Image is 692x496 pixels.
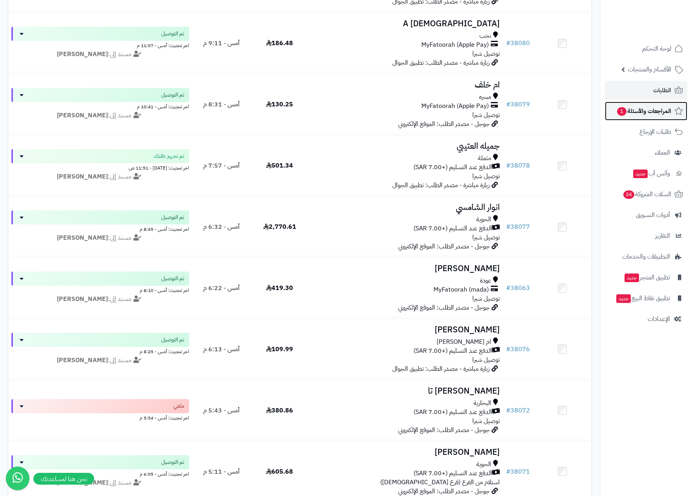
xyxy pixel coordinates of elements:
[5,295,195,304] div: مسند إلى:
[161,30,184,38] span: تم التوصيل
[266,467,293,476] span: 605.68
[312,80,500,89] h3: ام خلف
[605,143,687,162] a: العملاء
[57,49,108,59] strong: [PERSON_NAME]
[625,274,639,282] span: جديد
[11,469,189,478] div: اخر تحديث: أمس - 6:05 م
[11,163,189,171] div: اخر تحديث: [DATE] - 11:51 ص
[478,154,491,163] span: مثملة
[161,91,184,99] span: تم التوصيل
[398,242,490,251] span: جوجل - مصدر الطلب: الموقع الإلكتروني
[5,356,195,365] div: مسند إلى:
[506,222,510,232] span: #
[624,272,670,283] span: تطبيق المتجر
[632,168,670,179] span: وآتس آب
[472,416,500,426] span: توصيل شبرا
[636,210,670,221] span: أدوات التسويق
[472,171,500,181] span: توصيل شبرا
[653,85,671,96] span: الطلبات
[57,111,108,120] strong: [PERSON_NAME]
[312,264,500,273] h3: [PERSON_NAME]
[605,226,687,245] a: التقارير
[266,345,293,354] span: 109.99
[5,172,195,181] div: مسند إلى:
[161,336,184,344] span: تم التوصيل
[398,119,490,129] span: جوجل - مصدر الطلب: الموقع الإلكتروني
[421,102,489,111] span: MyFatoorah (Apple Pay)
[622,251,670,262] span: التطبيقات والخدمات
[605,310,687,328] a: الإعدادات
[605,102,687,120] a: المراجعات والأسئلة1
[266,283,293,293] span: 419.30
[312,142,500,151] h3: جميله العتيبي
[476,460,491,469] span: الحوية
[506,38,530,48] a: #38080
[633,170,648,178] span: جديد
[57,172,108,181] strong: [PERSON_NAME]
[655,147,670,158] span: العملاء
[506,161,510,170] span: #
[476,215,491,224] span: الحوية
[57,233,108,243] strong: [PERSON_NAME]
[473,399,491,408] span: البخارية
[392,364,490,374] span: زيارة مباشرة - مصدر الطلب: تطبيق الجوال
[11,413,189,421] div: اخر تحديث: أمس - 5:54 م
[433,285,489,294] span: MyFatoorah (mada)
[57,356,108,365] strong: [PERSON_NAME]
[655,230,670,241] span: التقارير
[398,303,490,312] span: جوجل - مصدر الطلب: الموقع الإلكتروني
[616,293,670,304] span: تطبيق نقاط البيع
[506,161,530,170] a: #38078
[5,50,195,59] div: مسند إلى:
[5,478,195,487] div: مسند إلى:
[398,487,490,496] span: جوجل - مصدر الطلب: الموقع الإلكتروني
[266,406,293,415] span: 380.86
[506,467,510,476] span: #
[639,126,671,137] span: طلبات الإرجاع
[605,268,687,287] a: تطبيق المتجرجديد
[506,222,530,232] a: #38077
[11,102,189,110] div: اخر تحديث: أمس - 10:41 م
[628,64,671,75] span: الأقسام والمنتجات
[605,247,687,266] a: التطبيقات والخدمات
[616,106,671,117] span: المراجعات والأسئلة
[413,163,492,172] span: الدفع عند التسليم (+7.00 SAR)
[161,275,184,283] span: تم التوصيل
[506,38,510,48] span: #
[203,283,240,293] span: أمس - 6:22 م
[605,81,687,100] a: الطلبات
[506,100,530,109] a: #38079
[11,286,189,294] div: اخر تحديث: أمس - 8:10 م
[506,100,510,109] span: #
[642,43,671,54] span: لوحة التحكم
[312,387,500,396] h3: [PERSON_NAME] تا
[203,100,240,109] span: أمس - 8:31 م
[623,189,671,200] span: السلات المتروكة
[161,213,184,221] span: تم التوصيل
[11,347,189,355] div: اخر تحديث: أمس - 8:25 م
[605,122,687,141] a: طلبات الإرجاع
[617,107,626,116] span: 1
[472,110,500,120] span: توصيل شبرا
[623,190,634,199] span: 34
[312,448,500,457] h3: [PERSON_NAME]
[380,478,500,487] span: استلام من الفرع (فرع [DEMOGRAPHIC_DATA])
[616,294,631,303] span: جديد
[413,469,492,478] span: الدفع عند التسليم (+7.00 SAR)
[392,181,490,190] span: زيارة مباشرة - مصدر الطلب: تطبيق الجوال
[605,206,687,224] a: أدوات التسويق
[11,224,189,233] div: اخر تحديث: أمس - 8:45 م
[5,233,195,243] div: مسند إلى:
[506,345,530,354] a: #38076
[506,406,510,415] span: #
[266,38,293,48] span: 186.48
[605,289,687,308] a: تطبيق نقاط البيعجديد
[266,161,293,170] span: 501.34
[648,314,670,325] span: الإعدادات
[605,164,687,183] a: وآتس آبجديد
[173,402,184,410] span: ملغي
[421,40,489,49] span: MyFatoorah (Apple Pay)
[479,31,491,40] span: نخب
[437,337,491,346] span: ام [PERSON_NAME]
[413,346,492,356] span: الدفع عند التسليم (+7.00 SAR)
